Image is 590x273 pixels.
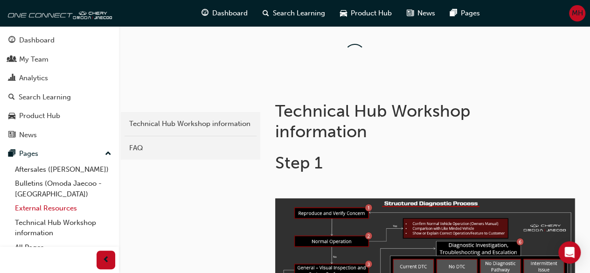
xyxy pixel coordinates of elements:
[333,4,399,23] a: car-iconProduct Hub
[11,176,115,201] a: Bulletins (Omoda Jaecoo - [GEOGRAPHIC_DATA])
[201,7,208,19] span: guage-icon
[417,8,435,19] span: News
[129,119,252,129] div: Technical Hub Workshop information
[8,56,15,64] span: people-icon
[19,92,71,103] div: Search Learning
[340,7,347,19] span: car-icon
[11,201,115,216] a: External Resources
[4,51,115,68] a: My Team
[275,153,323,173] span: Step 1
[4,70,115,87] a: Analytics
[569,5,585,21] button: MH
[105,148,111,160] span: up-icon
[125,140,257,156] a: FAQ
[8,131,15,140] span: news-icon
[19,148,38,159] div: Pages
[8,93,15,102] span: search-icon
[8,36,15,45] span: guage-icon
[4,32,115,49] a: Dashboard
[558,241,581,264] div: Open Intercom Messenger
[4,107,115,125] a: Product Hub
[4,145,115,162] button: Pages
[19,54,49,65] div: My Team
[8,74,15,83] span: chart-icon
[275,101,519,141] h1: Technical Hub Workshop information
[194,4,255,23] a: guage-iconDashboard
[11,240,115,255] a: All Pages
[572,8,583,19] span: MH
[351,8,392,19] span: Product Hub
[263,7,269,19] span: search-icon
[407,7,414,19] span: news-icon
[19,130,37,140] div: News
[4,30,115,145] button: DashboardMy TeamAnalyticsSearch LearningProduct HubNews
[450,7,457,19] span: pages-icon
[19,35,55,46] div: Dashboard
[5,4,112,22] img: oneconnect
[8,112,15,120] span: car-icon
[19,111,60,121] div: Product Hub
[125,116,257,132] a: Technical Hub Workshop information
[11,216,115,240] a: Technical Hub Workshop information
[273,8,325,19] span: Search Learning
[212,8,248,19] span: Dashboard
[4,126,115,144] a: News
[19,73,48,84] div: Analytics
[11,162,115,177] a: Aftersales ([PERSON_NAME])
[8,150,15,158] span: pages-icon
[103,254,110,266] span: prev-icon
[4,89,115,106] a: Search Learning
[255,4,333,23] a: search-iconSearch Learning
[399,4,443,23] a: news-iconNews
[129,143,252,154] div: FAQ
[461,8,480,19] span: Pages
[443,4,487,23] a: pages-iconPages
